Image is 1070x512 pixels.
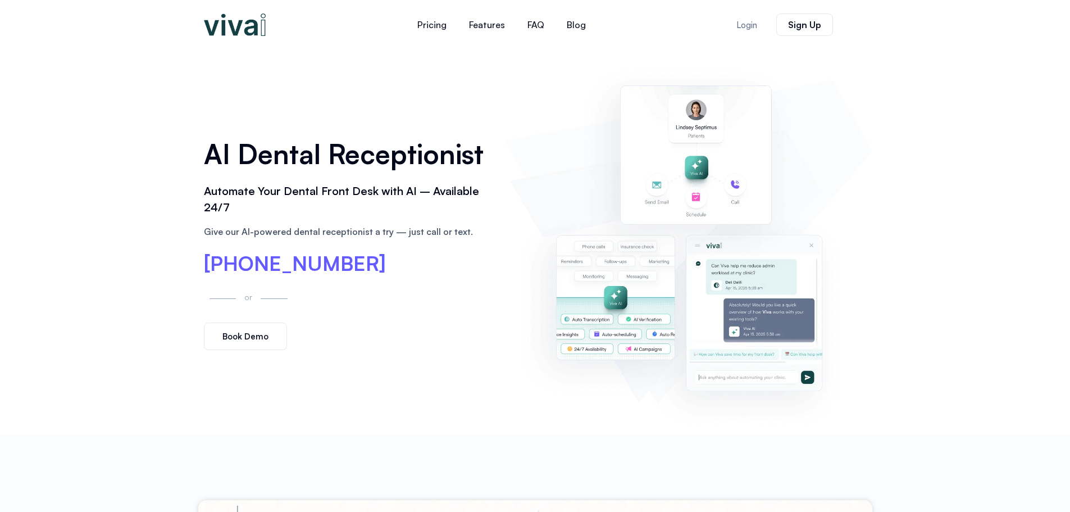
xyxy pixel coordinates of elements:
[556,11,597,38] a: Blog
[788,20,821,29] span: Sign Up
[510,61,866,424] img: AI dental receptionist dashboard – virtual receptionist dental office
[516,11,556,38] a: FAQ
[242,291,255,303] p: or
[736,21,757,29] span: Login
[222,332,268,341] span: Book Demo
[406,11,458,38] a: Pricing
[339,11,664,38] nav: Menu
[204,183,494,216] h2: Automate Your Dental Front Desk with AI – Available 24/7
[204,323,287,350] a: Book Demo
[723,14,771,36] a: Login
[204,134,494,174] h1: AI Dental Receptionist
[458,11,516,38] a: Features
[204,225,494,238] p: Give our AI-powered dental receptionist a try — just call or text.
[204,253,386,274] a: [PHONE_NUMBER]
[776,13,833,36] a: Sign Up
